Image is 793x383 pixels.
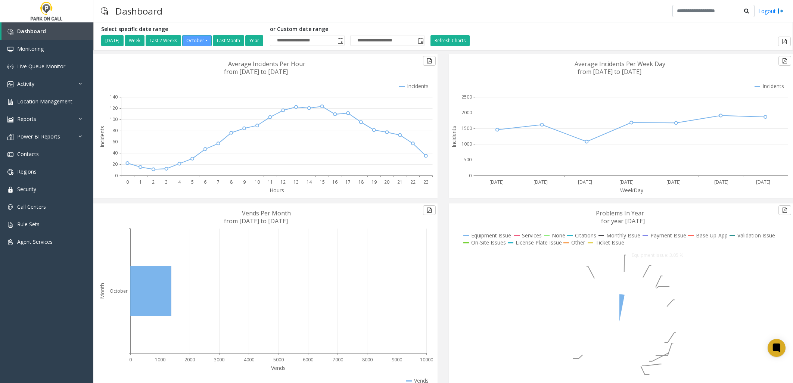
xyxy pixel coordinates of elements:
img: 'icon' [7,64,13,70]
text: 120 [110,105,118,111]
text: None [552,232,565,239]
img: 'icon' [7,46,13,52]
img: 'icon' [7,187,13,193]
text: 4000 [244,356,254,363]
text: Monthly Issue [606,232,640,239]
span: Call Centers [17,203,46,210]
img: 'icon' [7,169,13,175]
span: Agent Services [17,238,53,245]
text: 0 [126,179,129,185]
img: 'icon' [7,134,13,140]
text: 18 [358,179,364,185]
text: from [DATE] to [DATE] [224,68,288,76]
text: 12 [280,179,286,185]
text: 3000 [214,356,224,363]
text: 140 [110,94,118,100]
span: Security [17,186,36,193]
text: 1000 [461,141,472,147]
button: Last Month [213,35,244,46]
text: from [DATE] to [DATE] [578,68,641,76]
img: logout [778,7,784,15]
text: 10000 [420,356,433,363]
button: Export to pdf [423,56,436,66]
text: 1000 [155,356,165,363]
text: 8 [230,179,233,185]
button: Export to pdf [423,205,436,215]
img: pageIcon [101,2,108,20]
text: 17 [345,179,351,185]
span: Dashboard [17,28,46,35]
text: 3 [165,179,168,185]
button: Export to pdf [778,56,791,66]
img: 'icon' [7,81,13,87]
text: Average Incidents Per Week Day [575,60,665,68]
text: [DATE] [534,179,548,185]
text: 4 [178,179,181,185]
text: 20 [384,179,389,185]
text: Incidents [407,82,429,90]
img: 'icon' [7,99,13,105]
img: 'icon' [7,204,13,210]
text: Equipment Issue: 3.05 % [632,252,684,258]
text: 6000 [303,356,313,363]
text: 1500 [461,125,472,131]
text: Month [99,283,106,299]
text: [DATE] [714,179,728,185]
text: 2000 [461,109,472,116]
text: Citations [575,232,596,239]
text: Other [571,239,585,246]
text: WeekDay [620,187,644,194]
text: 1 [139,179,142,185]
span: Toggle popup [336,35,344,46]
span: Toggle popup [416,35,425,46]
span: Contacts [17,150,39,158]
button: Refresh Charts [430,35,470,46]
span: Power BI Reports [17,133,60,140]
a: Dashboard [1,22,93,40]
button: Export to pdf [778,37,791,46]
text: 11 [268,179,273,185]
text: 0 [469,172,472,179]
text: 5000 [273,356,284,363]
text: License Plate Issue [516,239,562,246]
text: 13 [293,179,299,185]
img: 'icon' [7,116,13,122]
text: 16 [332,179,338,185]
text: Average Incidents Per Hour [228,60,305,68]
text: 15 [320,179,325,185]
text: 2 [152,179,155,185]
span: Reports [17,115,36,122]
text: 21 [397,179,402,185]
span: Monitoring [17,45,44,52]
text: 0 [129,356,132,363]
h5: or Custom date range [270,26,425,32]
text: 7 [217,179,220,185]
text: 0 [115,172,118,179]
text: Incidents [99,126,106,147]
span: Live Queue Monitor [17,63,65,70]
text: 2500 [461,94,472,100]
text: from [DATE] to [DATE] [224,217,288,225]
h3: Dashboard [112,2,166,20]
img: 'icon' [7,29,13,35]
button: October [182,35,212,46]
span: Rule Sets [17,221,40,228]
text: 9 [243,179,246,185]
text: Problems In Year [596,209,644,217]
text: 19 [371,179,377,185]
text: 8000 [362,356,373,363]
text: Base Up-App [696,232,728,239]
button: Export to pdf [778,205,791,215]
text: 2000 [184,356,195,363]
text: 6 [204,179,206,185]
span: Regions [17,168,37,175]
text: 100 [110,116,118,122]
text: 5 [191,179,194,185]
button: Week [125,35,144,46]
text: Equipment Issue [471,232,511,239]
text: 40 [112,150,118,156]
span: Activity [17,80,34,87]
text: [DATE] [578,179,592,185]
img: 'icon' [7,222,13,228]
text: 23 [423,179,429,185]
